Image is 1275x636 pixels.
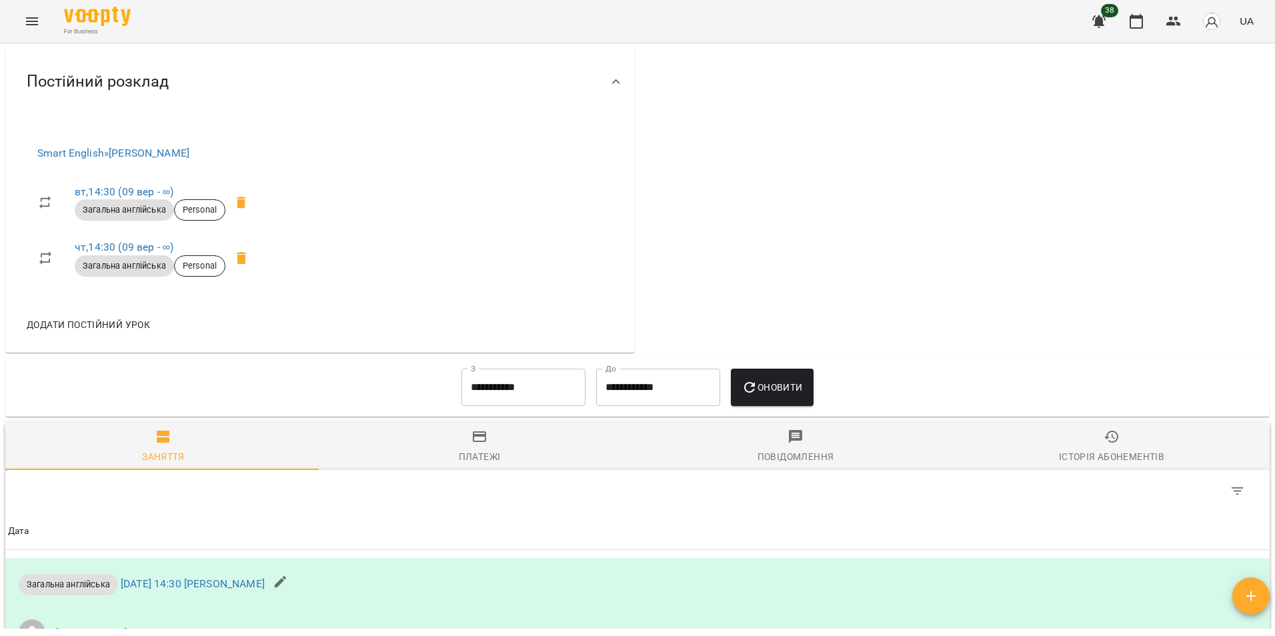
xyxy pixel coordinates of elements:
[21,313,155,337] button: Додати постійний урок
[75,241,173,253] a: чт,14:30 (09 вер - ∞)
[1222,475,1254,507] button: Фільтр
[731,369,813,406] button: Оновити
[64,7,131,26] img: Voopty Logo
[175,204,225,216] span: Personal
[225,242,257,274] span: Видалити приватний урок Ольга Жигілій чт 14:30 клієнта Соломія Махно
[1059,449,1164,465] div: Історія абонементів
[64,27,131,36] span: For Business
[37,147,189,159] a: Smart English»[PERSON_NAME]
[175,260,225,272] span: Personal
[1240,14,1254,28] span: UA
[758,449,834,465] div: Повідомлення
[1202,12,1221,31] img: avatar_s.png
[75,204,174,216] span: Загальна англійська
[75,260,174,272] span: Загальна англійська
[8,523,29,539] div: Дата
[16,5,48,37] button: Menu
[1101,4,1118,17] span: 38
[225,187,257,219] span: Видалити приватний урок Ольга Жигілій вт 14:30 клієнта Соломія Махно
[75,185,173,198] a: вт,14:30 (09 вер - ∞)
[5,470,1270,513] div: Table Toolbar
[459,449,501,465] div: Платежі
[742,379,802,395] span: Оновити
[27,317,150,333] span: Додати постійний урок
[27,71,169,92] span: Постійний розклад
[1234,9,1259,33] button: UA
[19,578,118,591] span: Загальна англійська
[8,523,1267,539] span: Дата
[8,523,29,539] div: Sort
[121,577,265,590] a: [DATE] 14:30 [PERSON_NAME]
[142,449,185,465] div: Заняття
[5,47,635,116] div: Постійний розклад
